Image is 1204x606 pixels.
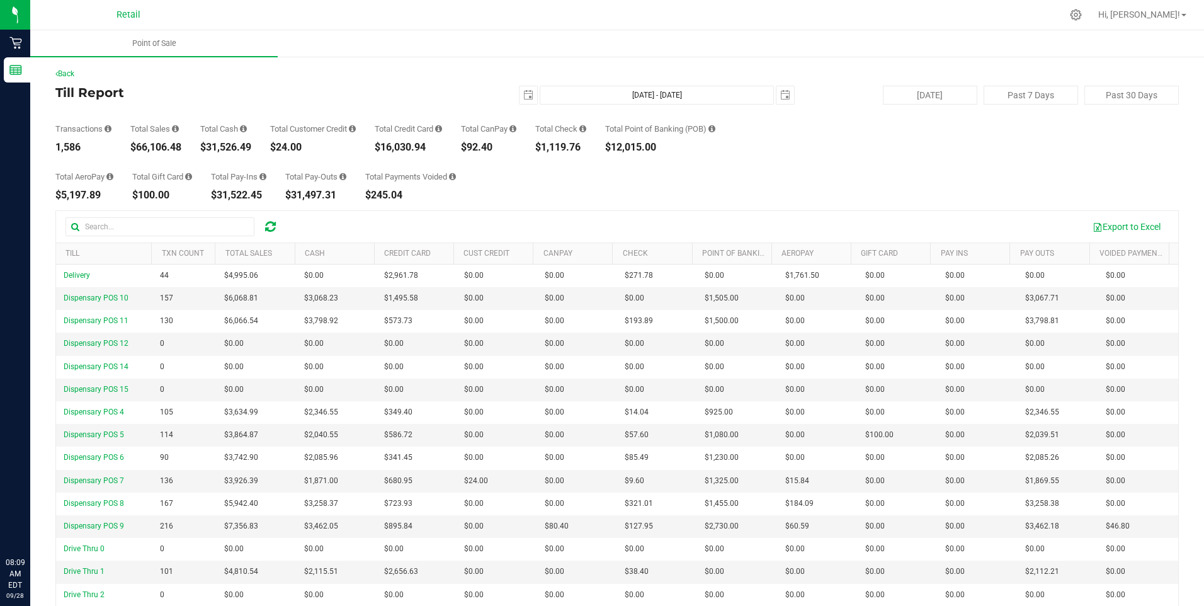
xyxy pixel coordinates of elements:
[785,520,809,532] span: $60.59
[64,362,128,371] span: Dispensary POS 14
[384,292,418,304] span: $1,495.58
[55,69,74,78] a: Back
[384,361,404,373] span: $0.00
[115,38,193,49] span: Point of Sale
[449,173,456,181] i: Sum of all voided payment transaction amounts (excluding tips and transaction fees) within the da...
[384,452,412,464] span: $341.45
[865,589,885,601] span: $0.00
[224,543,244,555] span: $0.00
[224,475,258,487] span: $3,926.39
[464,566,484,578] span: $0.00
[116,9,140,20] span: Retail
[625,452,649,464] span: $85.49
[435,125,442,133] i: Sum of all successful, non-voided payment transaction amounts using credit card as the payment me...
[705,406,733,418] span: $925.00
[535,125,586,133] div: Total Check
[464,406,484,418] span: $0.00
[945,384,965,396] span: $0.00
[705,520,739,532] span: $2,730.00
[509,125,516,133] i: Sum of all successful, non-voided payment transaction amounts using CanPay (as well as manual Can...
[1025,315,1059,327] span: $3,798.81
[130,125,181,133] div: Total Sales
[211,173,266,181] div: Total Pay-Ins
[1106,338,1125,350] span: $0.00
[13,505,50,543] iframe: Resource center
[375,142,442,152] div: $16,030.94
[304,498,338,510] span: $3,258.37
[705,384,724,396] span: $0.00
[865,406,885,418] span: $0.00
[705,270,724,282] span: $0.00
[461,125,516,133] div: Total CanPay
[1025,292,1059,304] span: $3,067.71
[55,142,111,152] div: 1,586
[65,249,79,258] a: Till
[785,384,805,396] span: $0.00
[865,566,885,578] span: $0.00
[625,566,649,578] span: $38.40
[785,292,805,304] span: $0.00
[304,452,338,464] span: $2,085.96
[785,270,819,282] span: $1,761.50
[384,589,404,601] span: $0.00
[464,270,484,282] span: $0.00
[705,475,739,487] span: $1,325.00
[785,589,805,601] span: $0.00
[1025,270,1045,282] span: $0.00
[64,476,124,485] span: Dispensary POS 7
[64,271,90,280] span: Delivery
[1098,9,1180,20] span: Hi, [PERSON_NAME]!
[160,475,173,487] span: 136
[304,543,324,555] span: $0.00
[785,361,805,373] span: $0.00
[545,429,564,441] span: $0.00
[1025,589,1045,601] span: $0.00
[6,557,25,591] p: 08:09 AM EDT
[461,142,516,152] div: $92.40
[945,315,965,327] span: $0.00
[64,567,105,576] span: Drive Thru 1
[339,173,346,181] i: Sum of all cash pay-outs removed from tills within the date range.
[304,292,338,304] span: $3,068.23
[625,475,644,487] span: $9.60
[945,475,965,487] span: $0.00
[162,249,204,258] a: TXN Count
[384,475,412,487] span: $680.95
[224,589,244,601] span: $0.00
[6,591,25,600] p: 09/28
[55,173,113,181] div: Total AeroPay
[349,125,356,133] i: Sum of all successful, non-voided payment transaction amounts using account credit as the payment...
[225,249,272,258] a: Total Sales
[865,338,885,350] span: $0.00
[861,249,898,258] a: Gift Card
[463,249,509,258] a: Cust Credit
[1025,338,1045,350] span: $0.00
[384,566,418,578] span: $2,656.63
[625,361,644,373] span: $0.00
[1084,86,1179,105] button: Past 30 Days
[304,429,338,441] span: $2,040.55
[384,543,404,555] span: $0.00
[1025,566,1059,578] span: $2,112.21
[211,190,266,200] div: $31,522.45
[865,384,885,396] span: $0.00
[185,173,192,181] i: Sum of all successful, non-voided payment transaction amounts using gift card as the payment method.
[545,338,564,350] span: $0.00
[865,292,885,304] span: $0.00
[224,270,258,282] span: $4,995.06
[464,292,484,304] span: $0.00
[545,384,564,396] span: $0.00
[160,589,164,601] span: 0
[1025,475,1059,487] span: $1,869.55
[384,384,404,396] span: $0.00
[384,338,404,350] span: $0.00
[945,338,965,350] span: $0.00
[941,249,968,258] a: Pay Ins
[865,315,885,327] span: $0.00
[545,406,564,418] span: $0.00
[545,589,564,601] span: $0.00
[1020,249,1054,258] a: Pay Outs
[1025,452,1059,464] span: $2,085.26
[304,270,324,282] span: $0.00
[384,406,412,418] span: $349.40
